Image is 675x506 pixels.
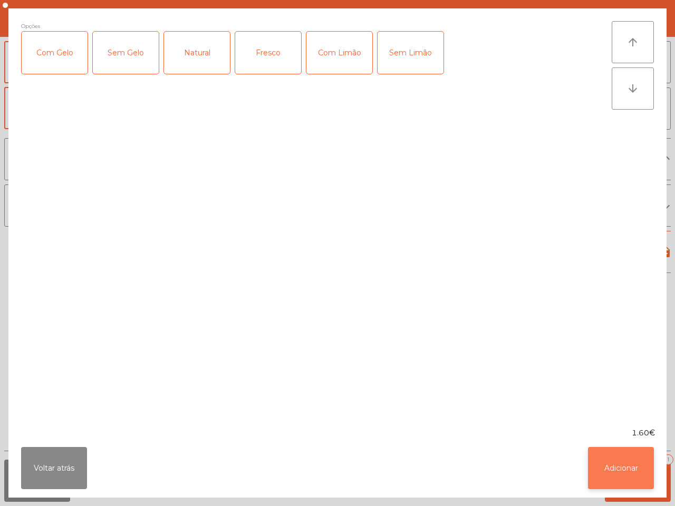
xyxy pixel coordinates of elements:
i: arrow_downward [626,82,639,95]
i: arrow_upward [626,36,639,48]
div: Com Gelo [22,32,88,74]
button: arrow_upward [612,21,654,63]
div: Fresco [235,32,301,74]
div: Natural [164,32,230,74]
button: Voltar atrás [21,447,87,489]
div: Sem Gelo [93,32,159,74]
button: arrow_downward [612,67,654,110]
div: Sem Limão [378,32,443,74]
div: 1.60€ [8,427,667,439]
span: Opções [21,21,40,31]
div: Com Limão [306,32,372,74]
button: Adicionar [588,447,654,489]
